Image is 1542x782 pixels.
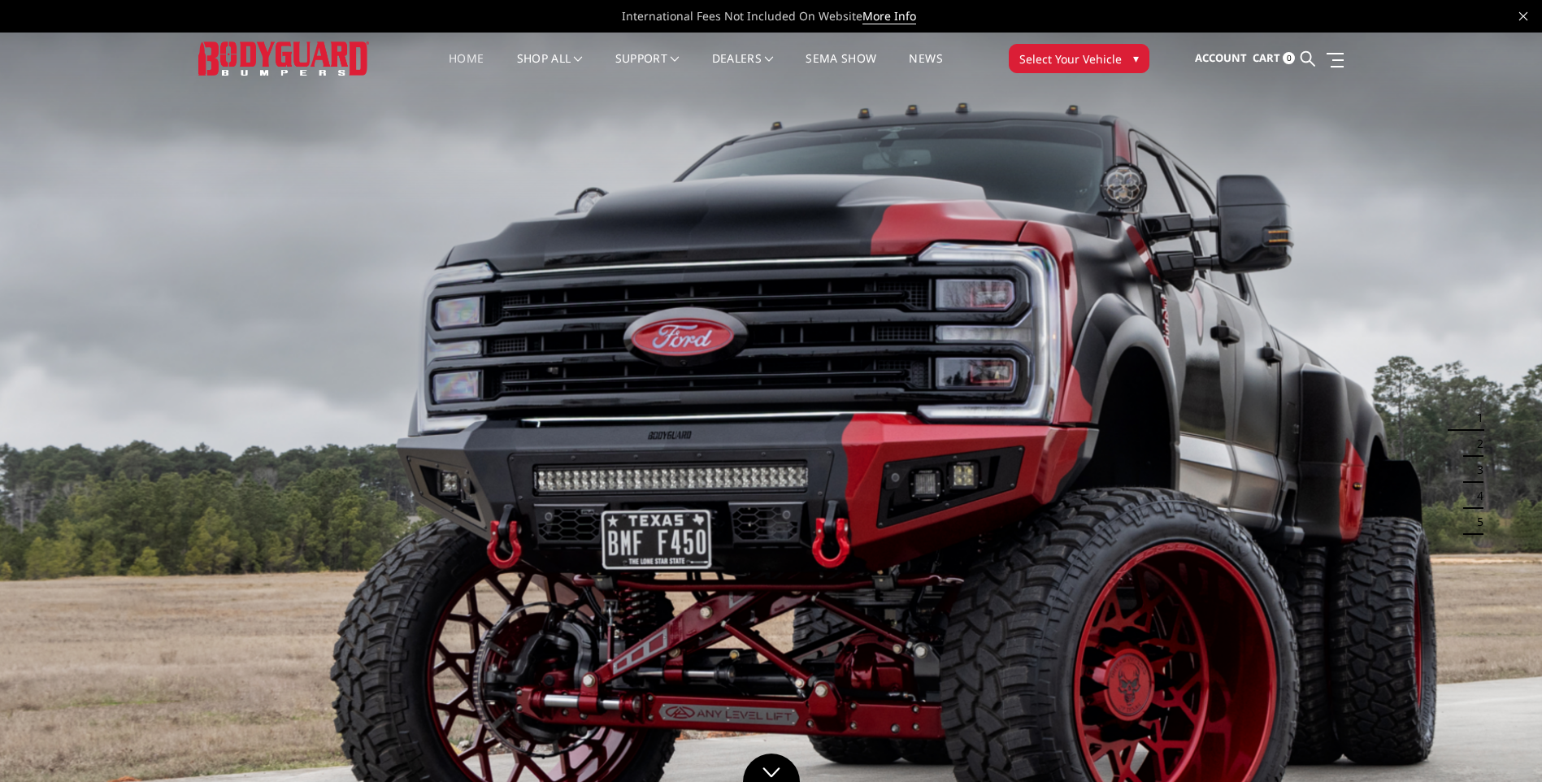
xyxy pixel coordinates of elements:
button: Select Your Vehicle [1009,44,1149,73]
iframe: Chat Widget [1461,704,1542,782]
img: BODYGUARD BUMPERS [198,41,369,75]
span: Cart [1253,50,1280,65]
a: shop all [517,53,583,85]
button: 1 of 5 [1467,405,1483,431]
a: Home [449,53,484,85]
button: 2 of 5 [1467,431,1483,457]
span: Account [1195,50,1247,65]
a: SEMA Show [806,53,876,85]
a: Support [615,53,680,85]
span: 0 [1283,52,1295,64]
span: ▾ [1133,50,1139,67]
a: Dealers [712,53,774,85]
a: More Info [862,8,916,24]
a: Click to Down [743,754,800,782]
a: Cart 0 [1253,37,1295,80]
button: 4 of 5 [1467,483,1483,509]
span: Select Your Vehicle [1019,50,1122,67]
button: 3 of 5 [1467,457,1483,483]
a: Account [1195,37,1247,80]
a: News [909,53,942,85]
button: 5 of 5 [1467,509,1483,535]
